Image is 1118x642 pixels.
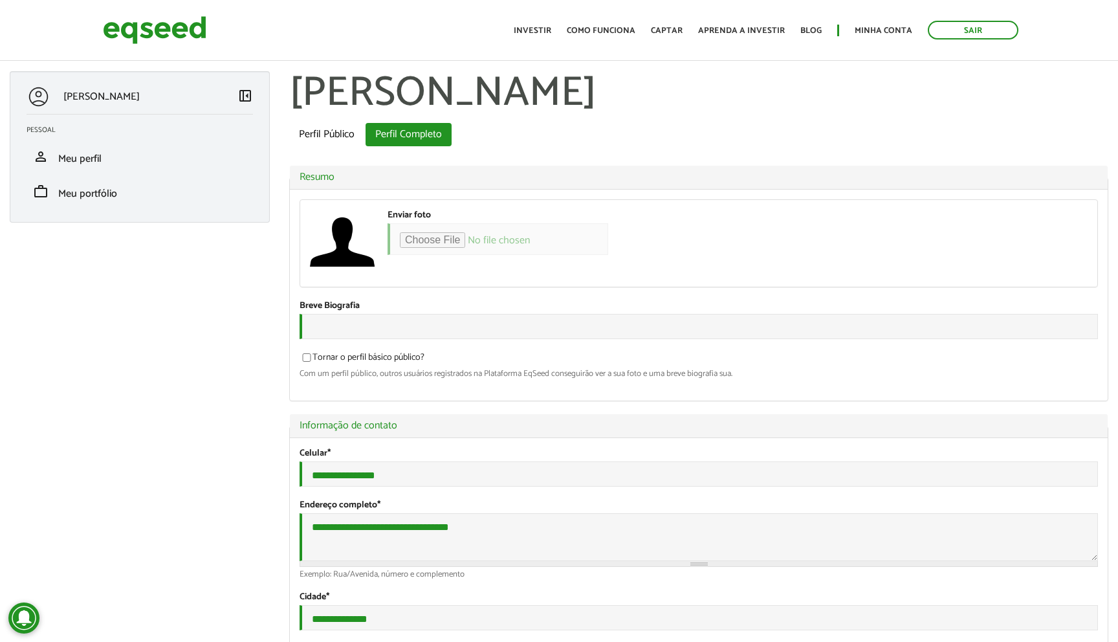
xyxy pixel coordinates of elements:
span: person [33,149,49,164]
a: Investir [514,27,551,35]
img: EqSeed [103,13,206,47]
span: Este campo é obrigatório. [377,498,380,513]
span: Meu perfil [58,150,102,168]
a: Como funciona [567,27,635,35]
span: Este campo é obrigatório. [326,590,329,604]
a: workMeu portfólio [27,184,253,199]
label: Breve Biografia [300,302,360,311]
h2: Pessoal [27,126,263,134]
label: Enviar foto [388,211,431,220]
p: [PERSON_NAME] [63,91,140,103]
span: Meu portfólio [58,185,117,203]
a: Ver perfil do usuário. [310,210,375,274]
a: Resumo [300,172,1098,183]
label: Celular [300,449,331,458]
li: Meu perfil [17,139,263,174]
label: Endereço completo [300,501,380,510]
a: Perfil Público [289,123,364,146]
label: Cidade [300,593,329,602]
a: Colapsar menu [237,88,253,106]
a: Aprenda a investir [698,27,785,35]
h1: [PERSON_NAME] [289,71,1108,116]
a: personMeu perfil [27,149,253,164]
a: Captar [651,27,683,35]
a: Blog [800,27,822,35]
div: Com um perfil público, outros usuários registrados na Plataforma EqSeed conseguirão ver a sua fot... [300,370,1098,378]
span: Este campo é obrigatório. [327,446,331,461]
img: Foto de João Pedro Fragoso Senna de Oliveira [310,210,375,274]
label: Tornar o perfil básico público? [300,353,424,366]
a: Perfil Completo [366,123,452,146]
div: Exemplo: Rua/Avenida, número e complemento [300,570,1098,579]
a: Informação de contato [300,421,1098,431]
a: Sair [928,21,1018,39]
li: Meu portfólio [17,174,263,209]
input: Tornar o perfil básico público? [295,353,318,362]
span: left_panel_close [237,88,253,104]
span: work [33,184,49,199]
a: Minha conta [855,27,912,35]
